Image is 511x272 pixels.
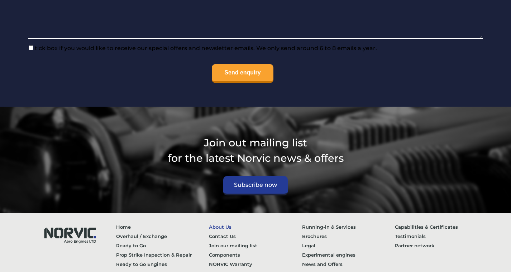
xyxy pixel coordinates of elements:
a: Partner network [395,241,488,250]
a: Home [116,222,209,232]
a: NORVIC Warranty [209,259,302,269]
p: Join out mailing list for the latest Norvic news & offers [23,135,488,166]
a: Contact Us [209,232,302,241]
input: tick box if you would like to receive our special offers and newsletter emails. We only send arou... [29,45,33,50]
a: Subscribe now [223,176,288,195]
a: Running-in & Services [302,222,395,232]
a: Experimental engines [302,250,395,259]
a: Ready to Go Engines [116,259,209,269]
a: Testimonials [395,232,488,241]
a: Capabilities & Certificates [395,222,488,232]
a: Ready to Go [116,241,209,250]
a: Brochures [302,232,395,241]
a: Prop Strike Inspection & Repair [116,250,209,259]
img: Norvic Aero Engines logo [37,222,102,247]
span: tick box if you would like to receive our special offers and newsletter emails. We only send arou... [33,45,377,52]
a: Components [209,250,302,259]
a: Overhaul / Exchange [116,232,209,241]
a: Join our mailing list [209,241,302,250]
a: Legal [302,241,395,250]
input: Send enquiry [212,64,273,83]
a: About Us [209,222,302,232]
a: News and Offers [302,259,395,269]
